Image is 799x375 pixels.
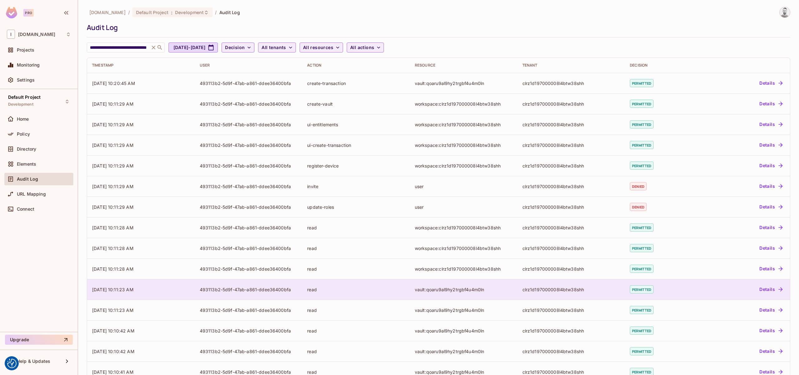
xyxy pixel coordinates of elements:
[415,101,512,107] div: workspace:clrz1d197000008l4btw38shh
[8,95,41,100] span: Default Project
[89,9,126,15] span: the active workspace
[200,225,297,231] div: 493113b2-5d9f-47ab-a861-ddee36400bfa
[522,328,620,334] div: clrz1d197000008l4btw38shh
[17,192,46,197] span: URL Mapping
[215,9,217,15] li: /
[18,32,55,37] span: Workspace: iofinnet.com
[307,183,405,189] div: invite
[17,177,38,182] span: Audit Log
[347,42,384,52] button: All actions
[17,147,36,152] span: Directory
[415,122,512,127] div: workspace:clrz1d197000008l4btw38shh
[17,62,40,67] span: Monitoring
[200,183,297,189] div: 493113b2-5d9f-47ab-a861-ddee36400bfa
[92,63,190,68] div: Timestamp
[17,162,36,167] span: Elements
[92,328,135,333] span: [DATE] 10:10:42 AM
[5,335,73,345] button: Upgrade
[522,307,620,313] div: clrz1d197000008l4btw38shh
[307,63,405,68] div: Action
[307,245,405,251] div: read
[92,369,134,375] span: [DATE] 10:10:41 AM
[630,100,654,108] span: permitted
[522,204,620,210] div: clrz1d197000008l4btw38shh
[307,163,405,169] div: register-device
[630,347,654,355] span: permitted
[200,204,297,210] div: 493113b2-5d9f-47ab-a861-ddee36400bfa
[92,246,134,251] span: [DATE] 10:11:28 AM
[307,80,405,86] div: create-transaction
[757,222,785,232] button: Details
[757,140,785,150] button: Details
[307,266,405,272] div: read
[200,163,297,169] div: 493113b2-5d9f-47ab-a861-ddee36400bfa
[200,142,297,148] div: 493113b2-5d9f-47ab-a861-ddee36400bfa
[522,266,620,272] div: clrz1d197000008l4btw38shh
[92,287,134,292] span: [DATE] 10:11:23 AM
[522,101,620,107] div: clrz1d197000008l4btw38shh
[300,42,343,52] button: All resources
[630,306,654,314] span: permitted
[522,369,620,375] div: clrz1d197000008l4btw38shh
[307,328,405,334] div: read
[757,202,785,212] button: Details
[630,162,654,170] span: permitted
[522,287,620,292] div: clrz1d197000008l4btw38shh
[17,207,34,212] span: Connect
[630,223,654,232] span: permitted
[630,120,654,128] span: permitted
[307,122,405,127] div: ui-entitlements
[92,307,134,313] span: [DATE] 10:11:23 AM
[522,63,620,68] div: Tenant
[415,307,512,313] div: vault:qoaru9al9hy2trgbf4u4m0ln
[17,47,34,52] span: Projects
[7,30,15,39] span: I
[757,346,785,356] button: Details
[6,7,17,18] img: SReyMgAAAABJRU5ErkJggg==
[630,63,698,68] div: Decision
[307,225,405,231] div: read
[415,245,512,251] div: workspace:clrz1d197000008l4btw38shh
[307,307,405,313] div: read
[415,328,512,334] div: vault:qoaru9al9hy2trgbf4u4m0ln
[200,101,297,107] div: 493113b2-5d9f-47ab-a861-ddee36400bfa
[757,78,785,88] button: Details
[757,99,785,109] button: Details
[171,10,173,15] span: :
[87,23,787,32] div: Audit Log
[757,243,785,253] button: Details
[200,63,297,68] div: User
[415,142,512,148] div: workspace:clrz1d197000008l4btw38shh
[200,122,297,127] div: 493113b2-5d9f-47ab-a861-ddee36400bfa
[92,349,135,354] span: [DATE] 10:10:42 AM
[92,266,134,272] span: [DATE] 10:11:28 AM
[522,80,620,86] div: clrz1d197000008l4btw38shh
[169,42,218,52] button: [DATE]-[DATE]
[17,117,29,122] span: Home
[307,204,405,210] div: update-roles
[258,42,296,52] button: All tenants
[7,359,17,368] img: Revisit consent button
[630,203,647,211] span: denied
[757,284,785,294] button: Details
[522,183,620,189] div: clrz1d197000008l4btw38shh
[200,348,297,354] div: 493113b2-5d9f-47ab-a861-ddee36400bfa
[17,77,35,82] span: Settings
[415,63,512,68] div: Resource
[307,369,405,375] div: read
[307,101,405,107] div: create-vault
[630,182,647,190] span: denied
[92,122,134,127] span: [DATE] 10:11:29 AM
[522,142,620,148] div: clrz1d197000008l4btw38shh
[415,204,512,210] div: user
[92,81,135,86] span: [DATE] 10:20:45 AM
[8,102,33,107] span: Development
[7,359,17,368] button: Consent Preferences
[17,132,30,137] span: Policy
[262,44,286,52] span: All tenants
[630,327,654,335] span: permitted
[225,44,245,52] span: Decision
[200,307,297,313] div: 493113b2-5d9f-47ab-a861-ddee36400bfa
[200,328,297,334] div: 493113b2-5d9f-47ab-a861-ddee36400bfa
[522,225,620,231] div: clrz1d197000008l4btw38shh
